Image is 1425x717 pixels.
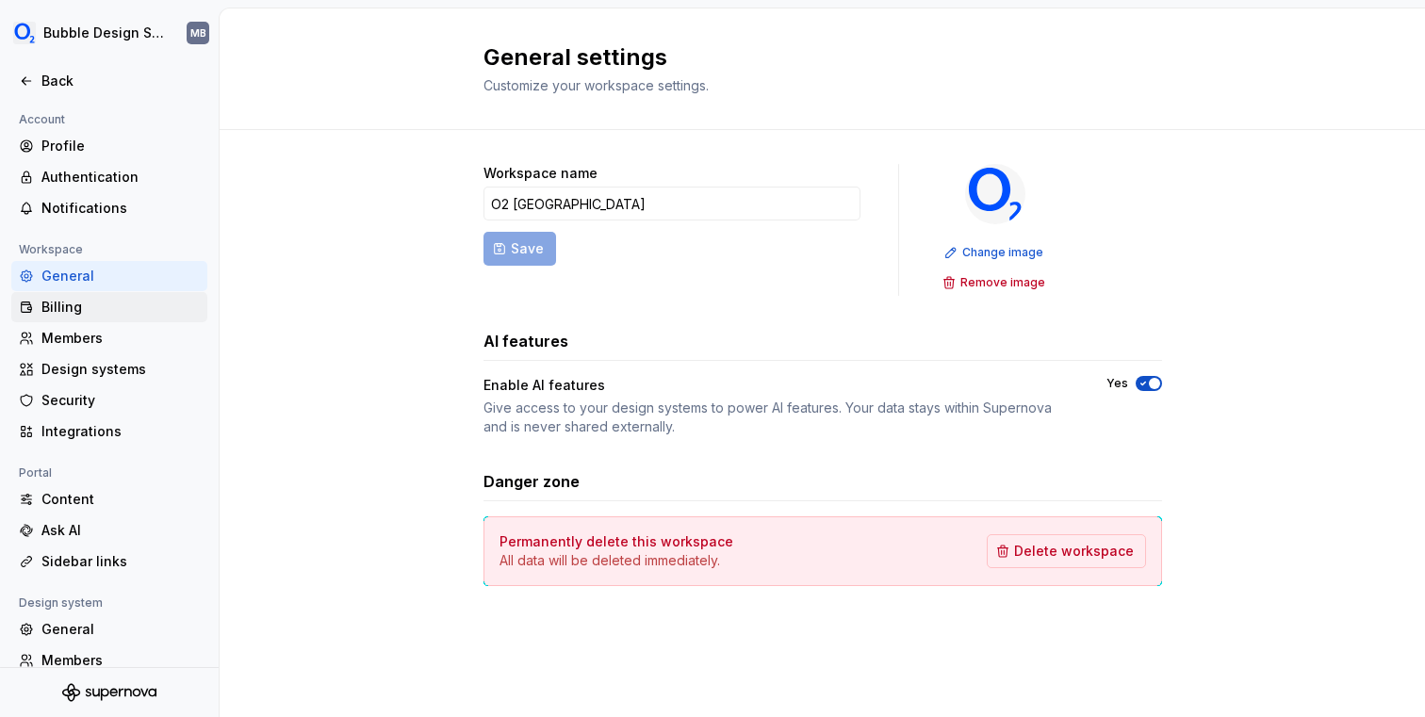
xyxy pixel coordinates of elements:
div: Enable AI features [483,376,1073,395]
div: Give access to your design systems to power AI features. Your data stays within Supernova and is ... [483,399,1073,436]
button: Bubble Design SystemMB [4,12,215,54]
button: Delete workspace [987,534,1146,568]
div: Profile [41,137,200,155]
a: Back [11,66,207,96]
a: Profile [11,131,207,161]
div: General [41,267,200,285]
div: Sidebar links [41,552,200,571]
div: MB [190,25,206,41]
div: Integrations [41,422,200,441]
div: Account [11,108,73,131]
span: Customize your workspace settings. [483,77,709,93]
a: Integrations [11,416,207,447]
div: Notifications [41,199,200,218]
div: Back [41,72,200,90]
a: Content [11,484,207,514]
a: Members [11,323,207,353]
a: Sidebar links [11,546,207,577]
label: Workspace name [483,164,598,183]
div: Design systems [41,360,200,379]
a: Ask AI [11,515,207,546]
h4: Permanently delete this workspace [500,532,733,551]
div: Design system [11,592,110,614]
span: Delete workspace [1014,542,1134,561]
a: Members [11,645,207,676]
div: Authentication [41,168,200,187]
h3: AI features [483,330,568,352]
a: Billing [11,292,207,322]
span: Change image [962,245,1043,260]
div: Bubble Design System [43,24,164,42]
a: General [11,261,207,291]
label: Yes [1106,376,1128,391]
div: Security [41,391,200,410]
div: Portal [11,462,59,484]
a: Design systems [11,354,207,384]
img: 1a847f6c-1245-4c66-adf2-ab3a177fc91e.png [13,22,36,44]
div: Ask AI [41,521,200,540]
div: Billing [41,298,200,317]
div: Members [41,329,200,348]
button: Remove image [937,269,1054,296]
a: Authentication [11,162,207,192]
h3: Danger zone [483,470,580,493]
a: General [11,614,207,644]
div: Workspace [11,238,90,261]
div: Content [41,490,200,509]
span: Remove image [960,275,1045,290]
a: Security [11,385,207,416]
svg: Supernova Logo [62,683,156,702]
h2: General settings [483,42,1139,73]
div: Members [41,651,200,670]
button: Change image [939,239,1052,266]
img: 1a847f6c-1245-4c66-adf2-ab3a177fc91e.png [965,164,1025,224]
p: All data will be deleted immediately. [500,551,733,570]
a: Notifications [11,193,207,223]
div: General [41,620,200,639]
